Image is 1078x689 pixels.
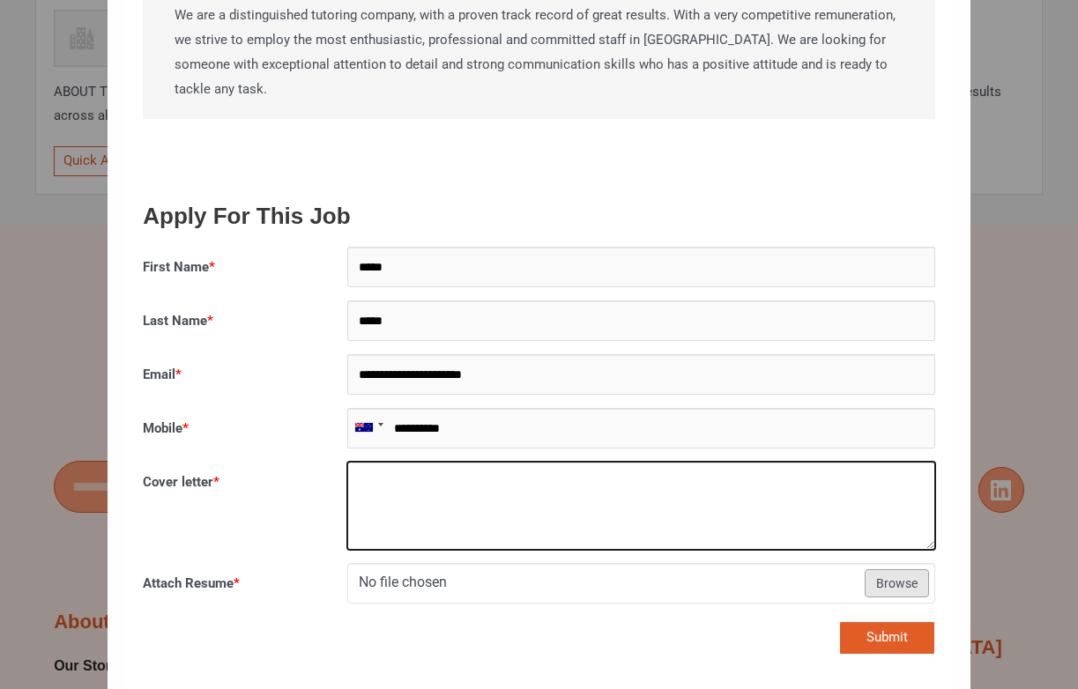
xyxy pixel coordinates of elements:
[348,409,389,448] div: Australia: +61
[776,490,1078,689] iframe: Chat Widget
[143,363,182,388] label: Email
[143,572,240,596] label: Attach Resume
[143,309,213,334] label: Last Name
[143,470,219,495] label: Cover letter
[143,256,215,280] label: First Name
[143,417,189,441] label: Mobile
[143,202,934,232] h3: Apply For This Job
